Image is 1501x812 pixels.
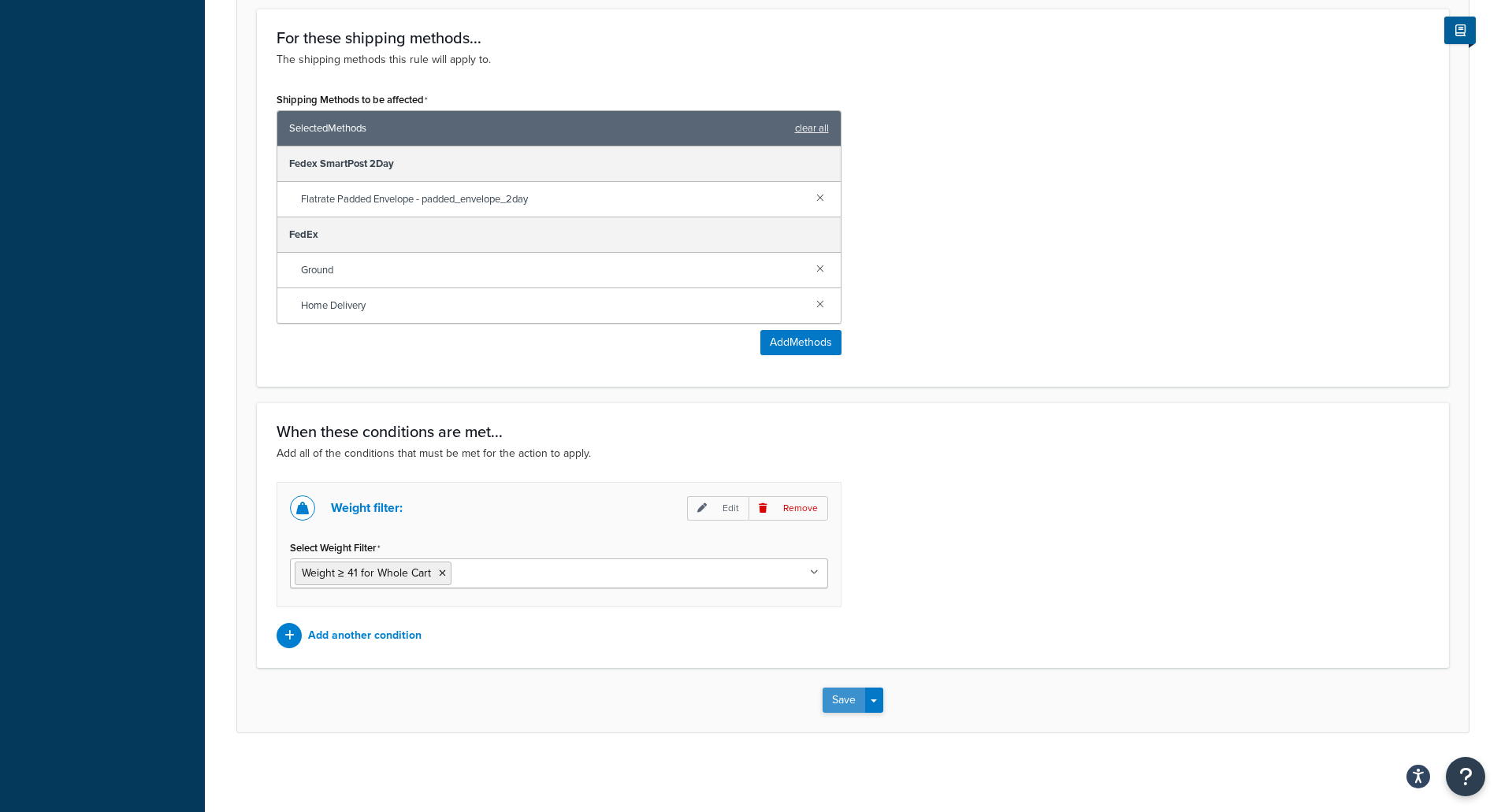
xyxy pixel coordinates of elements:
[760,330,842,355] button: AddMethods
[1444,17,1476,44] button: Show Help Docs
[277,94,428,106] label: Shipping Methods to be affected
[277,423,1429,440] h3: When these conditions are met...
[277,29,1429,46] h3: For these shipping methods...
[331,497,403,519] p: Weight filter:
[301,259,804,281] span: Ground
[301,188,804,210] span: Flatrate Padded Envelope - padded_envelope_2day
[277,146,841,182] div: Fedex SmartPost 2Day
[823,688,865,713] button: Save
[301,295,804,317] span: Home Delivery
[308,625,422,647] p: Add another condition
[289,117,787,139] span: Selected Methods
[1446,757,1485,796] button: Open Resource Center
[749,496,828,521] p: Remove
[277,51,1429,69] p: The shipping methods this rule will apply to.
[795,117,829,139] a: clear all
[277,445,1429,462] p: Add all of the conditions that must be met for the action to apply.
[277,217,841,253] div: FedEx
[687,496,749,521] p: Edit
[302,565,431,581] span: Weight ≥ 41 for Whole Cart
[290,542,381,554] label: Select Weight Filter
